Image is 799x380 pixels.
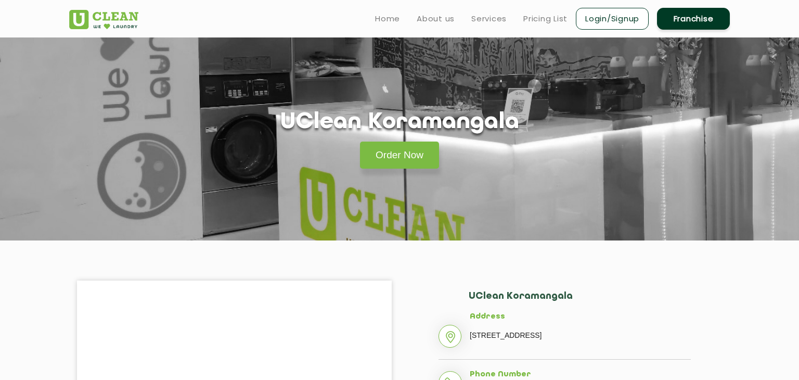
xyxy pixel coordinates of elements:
[576,8,649,30] a: Login/Signup
[360,142,439,169] a: Order Now
[469,291,691,312] h2: UClean Koramangala
[470,327,691,343] p: [STREET_ADDRESS]
[523,12,568,25] a: Pricing List
[280,109,519,136] h1: UClean Koramangala
[471,12,507,25] a: Services
[657,8,730,30] a: Franchise
[470,312,691,322] h5: Address
[417,12,455,25] a: About us
[375,12,400,25] a: Home
[470,370,691,379] h5: Phone Number
[69,10,138,29] img: UClean Laundry and Dry Cleaning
